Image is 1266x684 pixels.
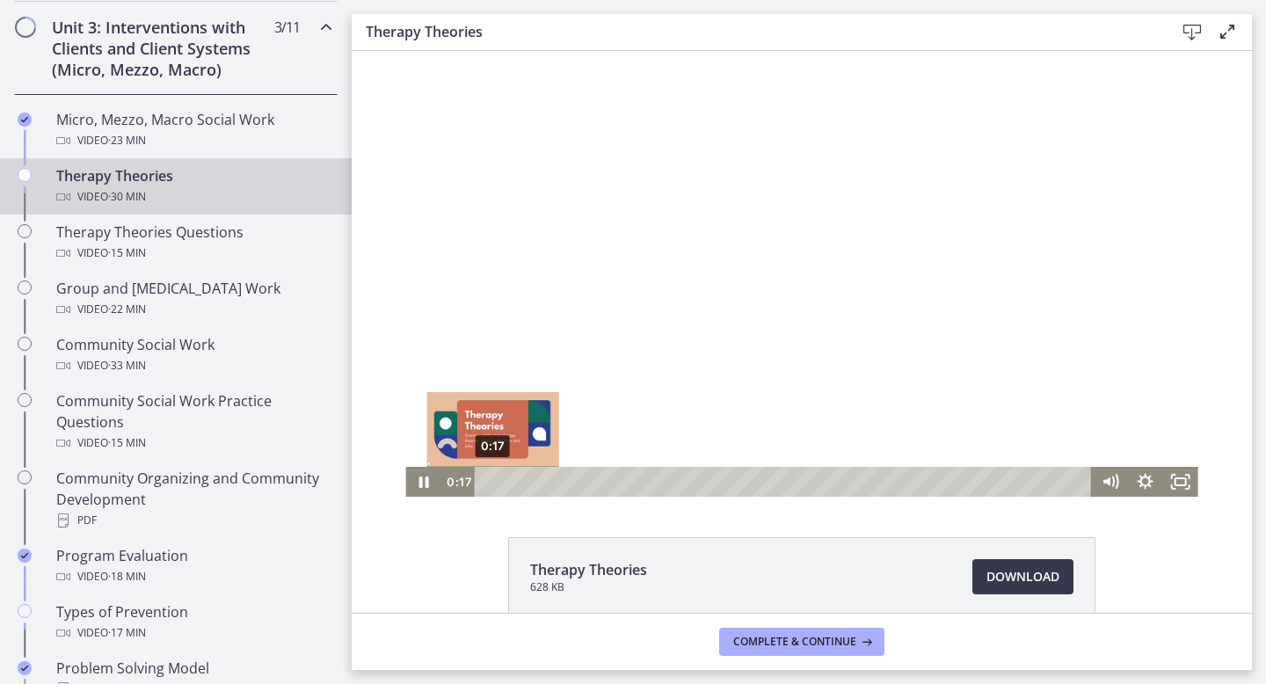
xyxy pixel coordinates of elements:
[56,130,331,151] div: Video
[776,416,811,446] button: Show settings menu
[986,566,1059,587] span: Download
[352,51,1252,497] iframe: Video Lesson
[56,433,331,454] div: Video
[56,510,331,531] div: PDF
[18,661,32,675] i: Completed
[56,390,331,454] div: Community Social Work Practice Questions
[366,21,1146,42] h3: Therapy Theories
[56,222,331,264] div: Therapy Theories Questions
[719,628,884,656] button: Complete & continue
[108,186,146,207] span: · 30 min
[56,334,331,376] div: Community Social Work
[108,243,146,264] span: · 15 min
[56,278,331,320] div: Group and [MEDICAL_DATA] Work
[52,17,266,80] h2: Unit 3: Interventions with Clients and Client Systems (Micro, Mezzo, Macro)
[811,416,847,446] button: Fullscreen
[56,299,331,320] div: Video
[56,622,331,644] div: Video
[56,468,331,531] div: Community Organizing and Community Development
[56,566,331,587] div: Video
[18,113,32,127] i: Completed
[56,545,331,587] div: Program Evaluation
[274,17,300,38] span: 3 / 11
[972,559,1073,594] a: Download
[56,355,331,376] div: Video
[108,130,146,151] span: · 23 min
[56,109,331,151] div: Micro, Mezzo, Macro Social Work
[56,165,331,207] div: Therapy Theories
[733,635,856,649] span: Complete & continue
[108,622,146,644] span: · 17 min
[18,549,32,563] i: Completed
[530,559,647,580] span: Therapy Theories
[530,580,647,594] span: 628 KB
[56,243,331,264] div: Video
[108,566,146,587] span: · 18 min
[56,186,331,207] div: Video
[108,299,146,320] span: · 22 min
[108,355,146,376] span: · 33 min
[56,601,331,644] div: Types of Prevention
[741,416,776,446] button: Mute
[108,433,146,454] span: · 15 min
